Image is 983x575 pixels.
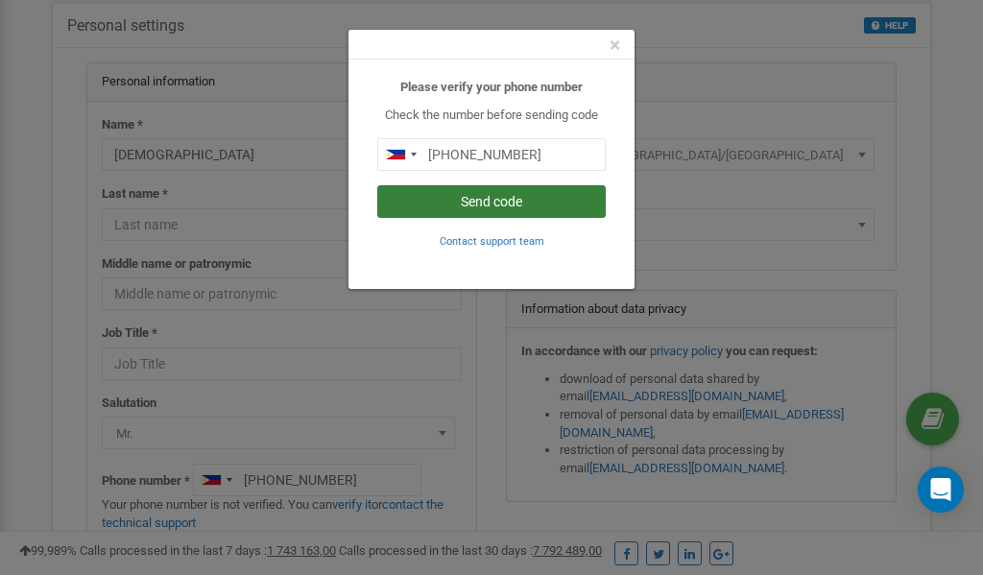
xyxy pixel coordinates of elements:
[610,34,620,57] span: ×
[377,185,606,218] button: Send code
[377,138,606,171] input: 0905 123 4567
[440,235,544,248] small: Contact support team
[377,107,606,125] p: Check the number before sending code
[440,233,544,248] a: Contact support team
[610,36,620,56] button: Close
[400,80,583,94] b: Please verify your phone number
[378,139,422,170] div: Telephone country code
[918,467,964,513] div: Open Intercom Messenger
